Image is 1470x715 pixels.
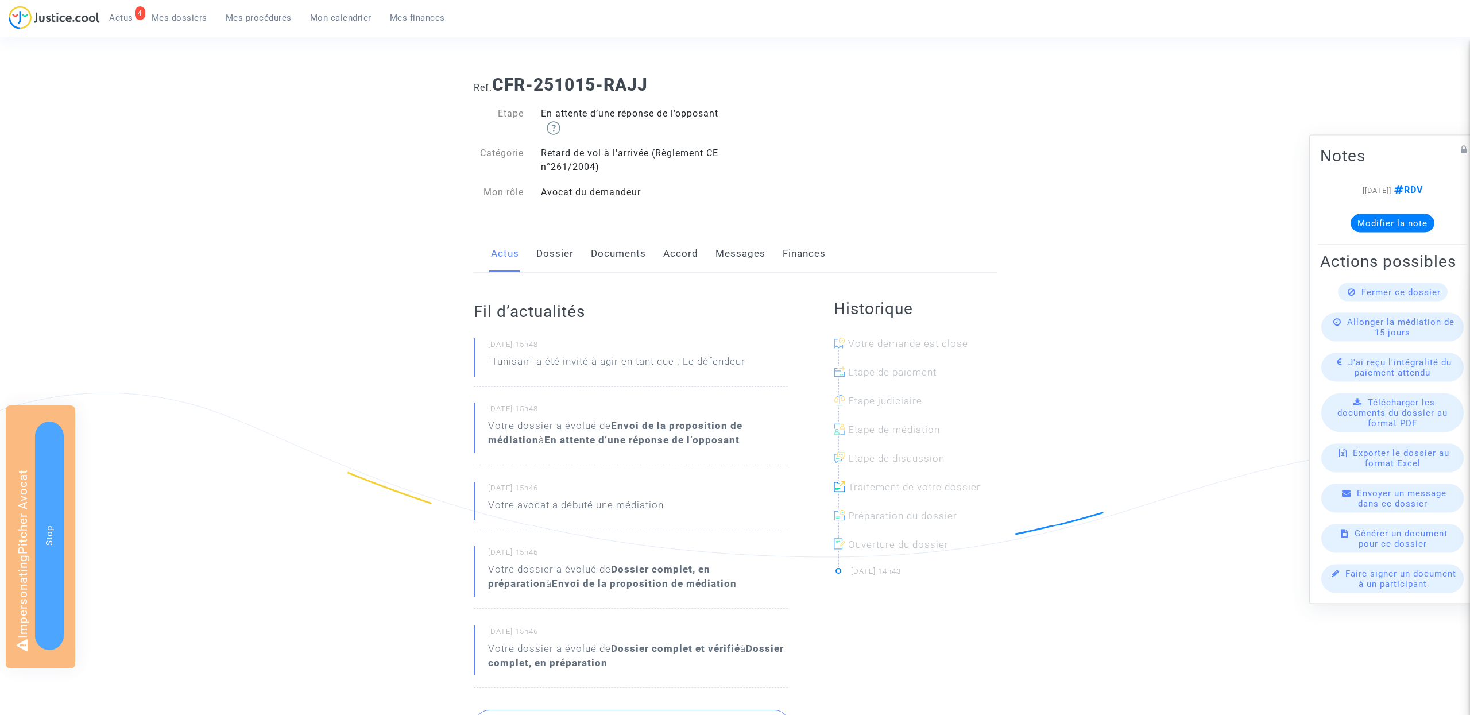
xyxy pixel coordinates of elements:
[1391,184,1423,195] span: RDV
[465,107,533,135] div: Etape
[488,404,788,419] small: [DATE] 15h48
[465,185,533,199] div: Mon rôle
[1348,357,1452,377] span: J'ai reçu l'intégralité du paiement attendu
[1361,287,1441,297] span: Fermer ce dossier
[532,185,735,199] div: Avocat du demandeur
[100,9,142,26] a: 4Actus
[547,121,560,135] img: help.svg
[492,75,648,95] b: CFR-251015-RAJJ
[474,82,492,93] span: Ref.
[488,339,788,354] small: [DATE] 15h48
[465,146,533,174] div: Catégorie
[6,405,75,668] div: Impersonating
[532,146,735,174] div: Retard de vol à l'arrivée (Règlement CE n°261/2004)
[390,13,445,23] span: Mes finances
[1337,397,1448,428] span: Télécharger les documents du dossier au format PDF
[226,13,292,23] span: Mes procédures
[488,354,745,374] p: "Tunisair" a été invité à agir en tant que : Le défendeur
[552,578,737,589] b: Envoi de la proposition de médiation
[381,9,454,26] a: Mes finances
[488,562,788,591] div: Votre dossier a évolué de à
[544,434,740,446] b: En attente d’une réponse de l’opposant
[488,641,788,670] div: Votre dossier a évolué de à
[536,235,574,273] a: Dossier
[1320,251,1465,271] h2: Actions possibles
[1320,145,1465,165] h2: Notes
[532,107,735,135] div: En attente d’une réponse de l’opposant
[44,525,55,546] span: Stop
[591,235,646,273] a: Documents
[488,483,788,498] small: [DATE] 15h46
[216,9,301,26] a: Mes procédures
[783,235,826,273] a: Finances
[301,9,381,26] a: Mon calendrier
[488,419,788,447] div: Votre dossier a évolué de à
[491,235,519,273] a: Actus
[1347,316,1454,337] span: Allonger la médiation de 15 jours
[848,338,968,349] span: Votre demande est close
[310,13,372,23] span: Mon calendrier
[142,9,216,26] a: Mes dossiers
[488,643,784,668] b: Dossier complet, en préparation
[488,627,788,641] small: [DATE] 15h46
[109,13,133,23] span: Actus
[834,299,997,319] h2: Historique
[9,6,100,29] img: jc-logo.svg
[1363,185,1391,194] span: [[DATE]]
[35,422,64,650] button: Stop
[152,13,207,23] span: Mes dossiers
[488,420,742,446] b: Envoi de la proposition de médiation
[1345,568,1456,589] span: Faire signer un document à un participant
[488,498,664,518] p: Votre avocat a débuté une médiation
[1353,447,1449,468] span: Exporter le dossier au format Excel
[135,6,145,20] div: 4
[611,643,740,654] b: Dossier complet et vérifié
[1355,528,1448,548] span: Générer un document pour ce dossier
[1351,214,1434,232] button: Modifier la note
[715,235,765,273] a: Messages
[488,547,788,562] small: [DATE] 15h46
[1357,488,1446,508] span: Envoyer un message dans ce dossier
[474,302,788,322] h2: Fil d’actualités
[663,235,698,273] a: Accord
